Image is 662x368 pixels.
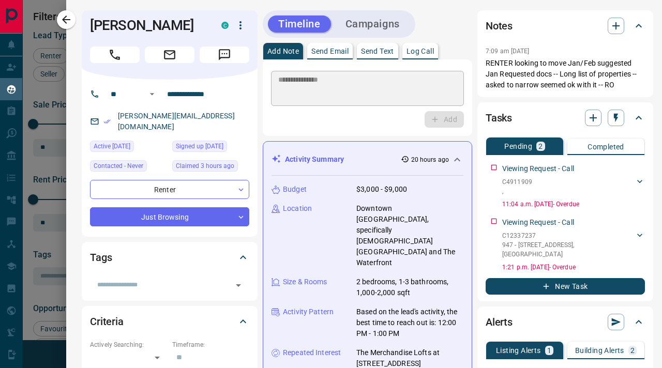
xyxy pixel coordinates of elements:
p: Log Call [407,48,434,55]
span: Message [200,47,249,63]
div: Renter [90,180,249,199]
h2: Notes [486,18,513,34]
p: C12337237 [502,231,635,240]
div: condos.ca [221,22,229,29]
p: Add Note [267,48,299,55]
p: Size & Rooms [283,277,327,287]
p: Location [283,203,312,214]
p: Timeframe: [172,340,249,349]
svg: Email Verified [103,118,111,125]
span: Claimed 3 hours ago [176,161,234,171]
h1: [PERSON_NAME] [90,17,206,34]
div: Criteria [90,309,249,334]
p: RENTER looking to move Jan/Feb suggested Jan Requested docs -- Long list of properties -- asked t... [486,58,645,90]
h2: Tags [90,249,112,266]
p: Budget [283,184,307,195]
p: Pending [504,143,532,150]
div: Notes [486,13,645,38]
p: Based on the lead's activity, the best time to reach out is: 12:00 PM - 1:00 PM [356,306,463,339]
div: Alerts [486,310,645,334]
p: Viewing Request - Call [502,217,574,228]
p: 2 [630,347,635,354]
p: 2 [538,143,543,150]
div: Thu Aug 22 2019 [172,141,249,155]
p: 2 bedrooms, 1-3 bathrooms, 1,000-2,000 sqft [356,277,463,298]
span: Email [145,47,194,63]
p: , [502,187,532,196]
div: Just Browsing [90,207,249,226]
button: Timeline [268,16,331,33]
button: Open [231,278,246,293]
span: Call [90,47,140,63]
a: [PERSON_NAME][EMAIL_ADDRESS][DOMAIN_NAME] [118,112,235,131]
p: Listing Alerts [496,347,541,354]
p: Activity Pattern [283,306,334,317]
div: Mon Aug 11 2025 [90,141,167,155]
p: C4911909 [502,177,532,187]
div: C12337237947 - [STREET_ADDRESS],[GEOGRAPHIC_DATA] [502,229,645,261]
p: 11:04 a.m. [DATE] - Overdue [502,200,645,209]
span: Active [DATE] [94,141,130,151]
button: New Task [486,278,645,295]
h2: Tasks [486,110,512,126]
button: Campaigns [335,16,410,33]
span: Signed up [DATE] [176,141,223,151]
h2: Criteria [90,313,124,330]
p: Viewing Request - Call [502,163,574,174]
div: Tasks [486,105,645,130]
p: $3,000 - $9,000 [356,184,407,195]
p: Send Text [361,48,394,55]
p: Repeated Interest [283,347,341,358]
span: Contacted - Never [94,161,143,171]
p: 1 [547,347,551,354]
div: Tue Aug 12 2025 [172,160,249,175]
p: Building Alerts [575,347,624,354]
p: 7:09 am [DATE] [486,48,530,55]
p: Send Email [311,48,349,55]
p: Actively Searching: [90,340,167,349]
p: Completed [588,143,624,150]
div: Activity Summary20 hours ago [272,150,463,169]
h2: Alerts [486,314,513,330]
div: C4911909, [502,175,645,198]
p: 947 - [STREET_ADDRESS] , [GEOGRAPHIC_DATA] [502,240,635,259]
p: 1:21 p.m. [DATE] - Overdue [502,263,645,272]
p: Activity Summary [285,154,344,165]
p: 20 hours ago [411,155,449,164]
div: Tags [90,245,249,270]
button: Open [146,88,158,100]
p: Downtown [GEOGRAPHIC_DATA], specifically [DEMOGRAPHIC_DATA][GEOGRAPHIC_DATA] and The Waterfront [356,203,463,268]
